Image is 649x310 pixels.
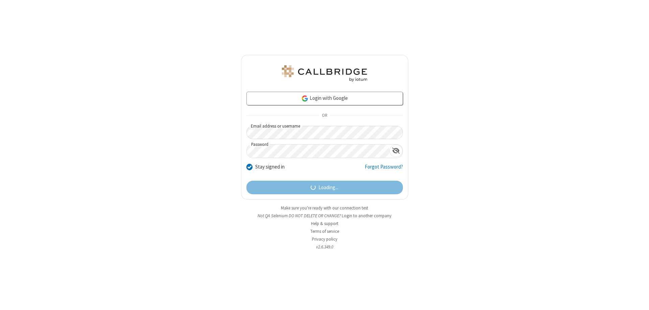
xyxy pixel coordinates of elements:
li: v2.6.349.0 [241,244,408,250]
a: Forgot Password? [365,163,403,176]
img: google-icon.png [301,95,309,102]
a: Make sure you're ready with our connection test [281,205,368,211]
input: Email address or username [246,126,403,139]
a: Help & support [311,221,338,226]
img: QA Selenium DO NOT DELETE OR CHANGE [281,65,368,82]
a: Login with Google [246,92,403,105]
button: Login to another company [342,213,391,219]
li: Not QA Selenium DO NOT DELETE OR CHANGE? [241,213,408,219]
span: Loading... [318,184,338,192]
a: Privacy policy [312,236,337,242]
div: Show password [389,145,403,157]
label: Stay signed in [255,163,285,171]
iframe: Chat [632,292,644,305]
span: OR [319,111,330,120]
button: Loading... [246,181,403,194]
a: Terms of service [310,228,339,234]
input: Password [247,145,389,158]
